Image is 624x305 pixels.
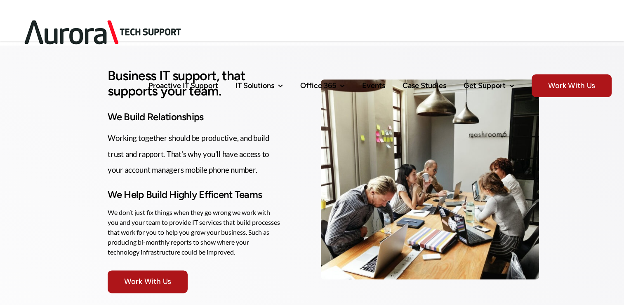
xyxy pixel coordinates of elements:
[321,79,539,279] img: bussiness-it-support-collaboration
[124,277,171,286] span: Work With Us
[108,207,280,257] p: We don’t just fix things when they go wrong we work with you and your team to provide IT services...
[108,133,269,174] span: Working together should be productive, and build trust and rapport. That’s why you’ll have access...
[108,111,280,123] h3: We Build Relationships
[532,65,612,106] a: Work With Us
[108,270,188,293] a: Work With Us
[362,82,385,89] span: Events
[235,82,274,89] span: IT Solutions
[300,82,336,89] span: Office 365
[403,65,446,106] a: Case Studies
[148,65,612,106] nav: Main Menu
[12,7,194,58] img: Aurora Tech Support Logo
[403,82,446,89] span: Case Studies
[148,65,218,106] a: Proactive IT Support
[300,65,345,106] a: Office 365
[464,82,506,89] span: Get Support
[235,65,283,106] a: IT Solutions
[108,188,280,201] h3: We Help Build Highly Efficent Teams
[148,82,218,89] span: Proactive IT Support
[464,65,514,106] a: Get Support
[532,74,612,97] span: Work With Us
[362,65,385,106] a: Events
